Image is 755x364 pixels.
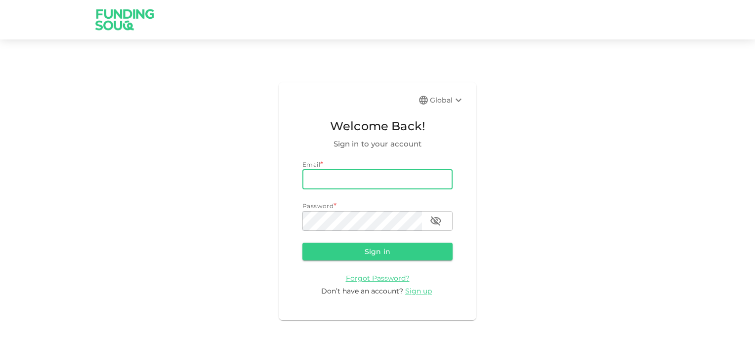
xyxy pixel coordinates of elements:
[302,161,320,168] span: Email
[321,287,403,295] span: Don’t have an account?
[405,287,432,295] span: Sign up
[302,138,453,150] span: Sign in to your account
[302,117,453,136] span: Welcome Back!
[302,211,422,231] input: password
[302,202,334,210] span: Password
[302,170,453,189] input: email
[346,273,410,283] a: Forgot Password?
[430,94,464,106] div: Global
[302,243,453,260] button: Sign in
